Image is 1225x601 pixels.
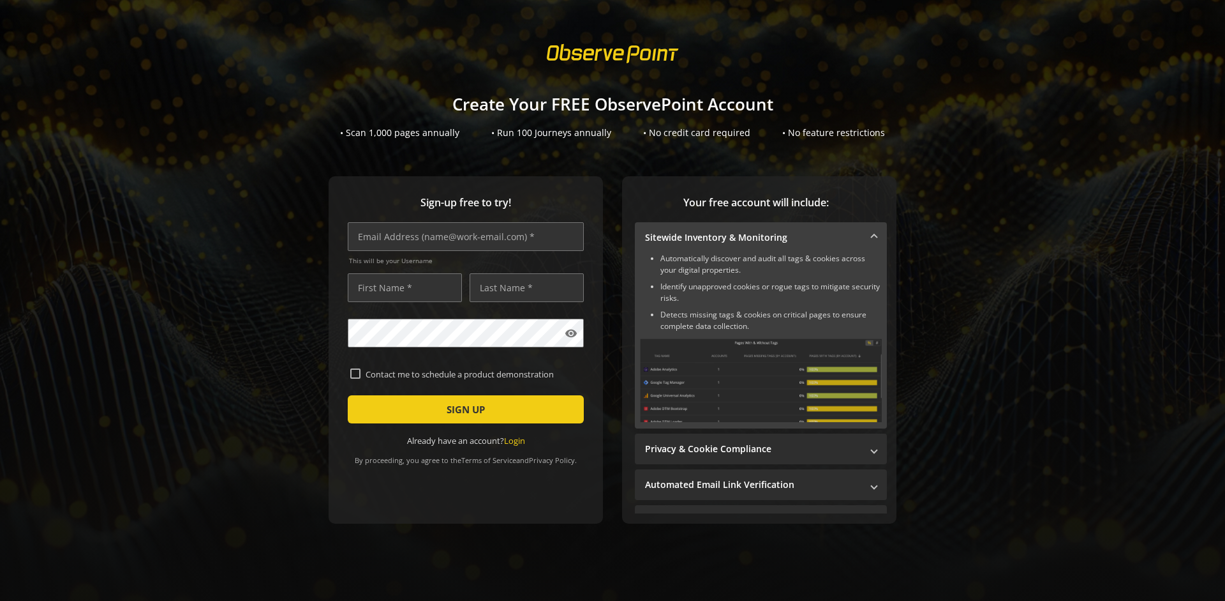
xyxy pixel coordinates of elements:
a: Terms of Service [461,455,516,465]
button: SIGN UP [348,395,584,423]
span: Your free account will include: [635,195,877,210]
mat-expansion-panel-header: Privacy & Cookie Compliance [635,434,887,464]
mat-expansion-panel-header: Performance Monitoring with Web Vitals [635,505,887,536]
span: SIGN UP [447,398,485,421]
input: Email Address (name@work-email.com) * [348,222,584,251]
input: First Name * [348,273,462,302]
a: Privacy Policy [529,455,575,465]
div: By proceeding, you agree to the and . [348,447,584,465]
div: Sitewide Inventory & Monitoring [635,253,887,429]
a: Login [504,435,525,446]
mat-expansion-panel-header: Automated Email Link Verification [635,469,887,500]
label: Contact me to schedule a product demonstration [360,369,581,380]
li: Automatically discover and audit all tags & cookies across your digital properties. [660,253,882,276]
input: Last Name * [470,273,584,302]
div: • No feature restrictions [782,126,885,139]
div: Already have an account? [348,435,584,447]
mat-icon: visibility [565,327,577,340]
mat-panel-title: Sitewide Inventory & Monitoring [645,231,861,244]
li: Identify unapproved cookies or rogue tags to mitigate security risks. [660,281,882,304]
div: • No credit card required [643,126,750,139]
mat-panel-title: Privacy & Cookie Compliance [645,443,861,455]
span: Sign-up free to try! [348,195,584,210]
div: • Run 100 Journeys annually [491,126,611,139]
li: Detects missing tags & cookies on critical pages to ensure complete data collection. [660,309,882,332]
div: • Scan 1,000 pages annually [340,126,459,139]
mat-panel-title: Automated Email Link Verification [645,478,861,491]
img: Sitewide Inventory & Monitoring [640,339,882,422]
span: This will be your Username [349,256,584,265]
mat-expansion-panel-header: Sitewide Inventory & Monitoring [635,222,887,253]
